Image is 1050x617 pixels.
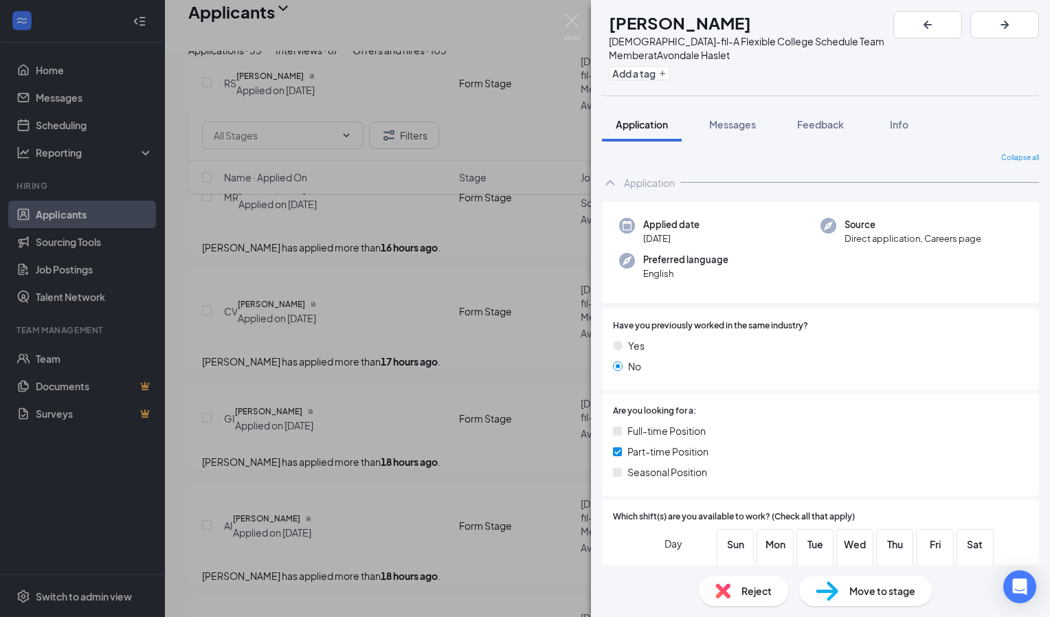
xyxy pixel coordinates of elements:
span: Reject [741,583,772,598]
span: Part-time Position [627,444,708,459]
span: Direct application, Careers page [845,232,981,245]
button: ArrowLeftNew [893,11,962,38]
div: Application [624,176,675,190]
span: Which shift(s) are you available to work? (Check all that apply) [613,511,855,524]
svg: ChevronUp [602,175,618,191]
span: Info [890,118,908,131]
div: Open Intercom Messenger [1003,570,1036,603]
span: English [643,267,728,280]
span: Collapse all [1001,153,1039,164]
span: Tue [803,537,827,552]
button: ArrowRight [970,11,1039,38]
button: PlusAdd a tag [609,66,670,80]
span: Move to stage [849,583,915,598]
svg: ArrowRight [996,16,1013,33]
span: Day [664,536,682,551]
span: Yes [628,338,645,353]
span: Source [845,218,981,232]
svg: Plus [658,69,667,78]
svg: ArrowLeftNew [919,16,936,33]
span: Are you looking for a: [613,405,696,418]
span: Wed [842,537,867,552]
span: Preferred language [643,253,728,267]
span: Application [616,118,668,131]
span: Messages [709,118,756,131]
span: Full-time Position [627,423,706,438]
h1: [PERSON_NAME] [609,11,751,34]
span: Sat [963,537,987,552]
span: No [628,359,641,374]
span: Fri [923,537,948,552]
span: Have you previously worked in the same industry? [613,319,808,333]
span: Seasonal Position [627,464,707,480]
span: Morning [645,565,682,590]
span: Sun [723,537,748,552]
span: Mon [763,537,787,552]
span: Thu [882,537,907,552]
span: Applied date [643,218,700,232]
span: [DATE] [643,232,700,245]
div: [DEMOGRAPHIC_DATA]-fil-A Flexible College Schedule Team Member at Avondale Haslet [609,34,886,62]
span: Feedback [797,118,844,131]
